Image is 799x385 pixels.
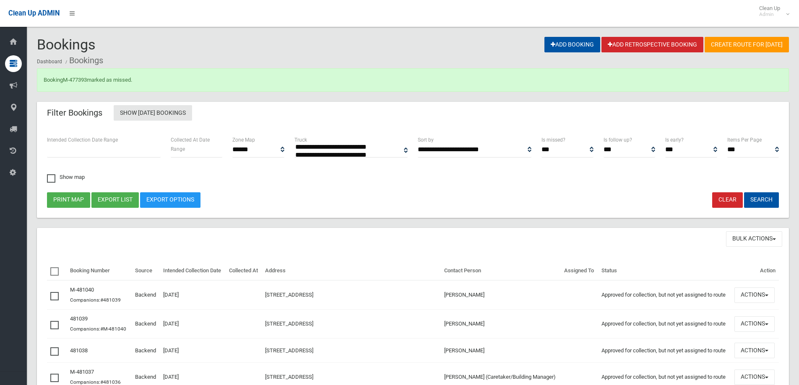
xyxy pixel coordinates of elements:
span: Bookings [37,36,96,53]
td: Approved for collection, but not yet assigned to route [598,338,731,363]
button: Actions [734,343,775,358]
small: Admin [759,11,780,18]
button: Bulk Actions [726,231,782,247]
th: Contact Person [441,261,561,281]
a: Add Retrospective Booking [601,37,703,52]
td: [PERSON_NAME] [441,310,561,338]
th: Booking Number [67,261,132,281]
label: Truck [294,135,307,145]
a: Add Booking [544,37,600,52]
a: [STREET_ADDRESS] [265,347,313,354]
a: #M-481040 [100,326,126,332]
header: Filter Bookings [37,105,112,121]
th: Status [598,261,731,281]
a: Export Options [140,192,200,208]
td: Backend [132,280,160,310]
a: M-477393 [63,77,87,83]
button: Actions [734,287,775,303]
a: M-481037 [70,369,94,375]
th: Intended Collection Date [160,261,226,281]
button: Actions [734,316,775,332]
td: [DATE] [160,280,226,310]
button: Actions [734,369,775,385]
a: #481039 [100,297,121,303]
th: Action [731,261,779,281]
td: [DATE] [160,310,226,338]
a: Show [DATE] Bookings [114,105,192,121]
td: [PERSON_NAME] [441,338,561,363]
span: Show map [47,174,85,180]
a: Clear [712,192,743,208]
a: M-481040 [70,287,94,293]
td: [PERSON_NAME] [441,280,561,310]
td: Approved for collection, but not yet assigned to route [598,310,731,338]
td: Backend [132,310,160,338]
a: Dashboard [37,59,62,65]
th: Collected At [226,261,262,281]
li: Bookings [63,53,103,68]
th: Source [132,261,160,281]
a: 481038 [70,347,88,354]
a: [STREET_ADDRESS] [265,320,313,327]
button: Print map [47,192,90,208]
div: Booking marked as missed. [37,68,789,92]
th: Assigned To [561,261,598,281]
small: Companions: [70,379,122,385]
th: Address [262,261,440,281]
a: 481039 [70,315,88,322]
span: Clean Up [755,5,789,18]
td: Backend [132,338,160,363]
small: Companions: [70,326,128,332]
a: Create route for [DATE] [705,37,789,52]
a: [STREET_ADDRESS] [265,374,313,380]
span: Clean Up ADMIN [8,9,60,17]
td: Approved for collection, but not yet assigned to route [598,280,731,310]
button: Search [744,192,779,208]
a: [STREET_ADDRESS] [265,292,313,298]
small: Companions: [70,297,122,303]
a: #481036 [100,379,121,385]
td: [DATE] [160,338,226,363]
button: Export list [91,192,139,208]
